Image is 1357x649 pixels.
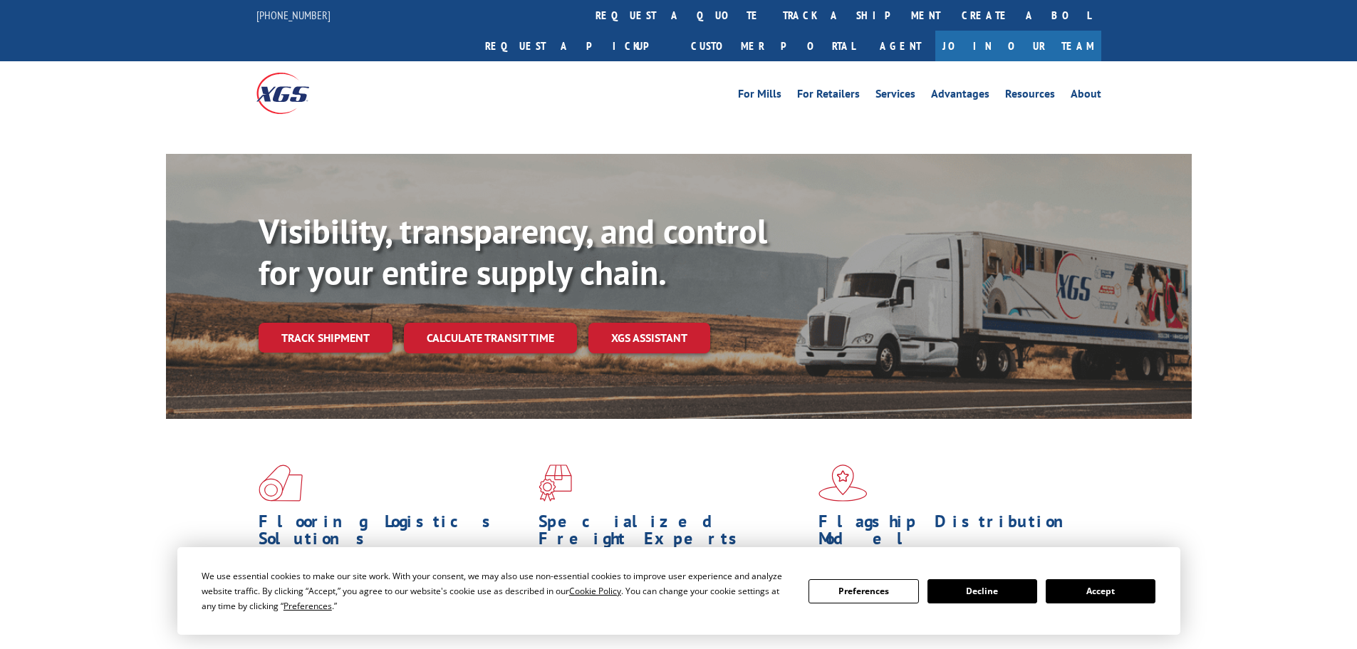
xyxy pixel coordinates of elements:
[1046,579,1155,603] button: Accept
[259,513,528,554] h1: Flooring Logistics Solutions
[1071,88,1101,104] a: About
[569,585,621,597] span: Cookie Policy
[284,600,332,612] span: Preferences
[539,513,808,554] h1: Specialized Freight Experts
[818,464,868,502] img: xgs-icon-flagship-distribution-model-red
[865,31,935,61] a: Agent
[474,31,680,61] a: Request a pickup
[809,579,918,603] button: Preferences
[588,323,710,353] a: XGS ASSISTANT
[738,88,781,104] a: For Mills
[539,464,572,502] img: xgs-icon-focused-on-flooring-red
[818,513,1088,554] h1: Flagship Distribution Model
[259,323,392,353] a: Track shipment
[256,8,331,22] a: [PHONE_NUMBER]
[935,31,1101,61] a: Join Our Team
[259,464,303,502] img: xgs-icon-total-supply-chain-intelligence-red
[927,579,1037,603] button: Decline
[177,547,1180,635] div: Cookie Consent Prompt
[1005,88,1055,104] a: Resources
[259,209,767,294] b: Visibility, transparency, and control for your entire supply chain.
[680,31,865,61] a: Customer Portal
[202,568,791,613] div: We use essential cookies to make our site work. With your consent, we may also use non-essential ...
[931,88,989,104] a: Advantages
[797,88,860,104] a: For Retailers
[875,88,915,104] a: Services
[404,323,577,353] a: Calculate transit time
